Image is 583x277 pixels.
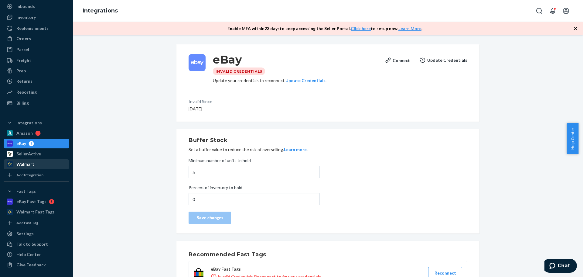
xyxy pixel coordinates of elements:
[4,219,69,227] a: Add Fast Tag
[16,57,31,64] div: Freight
[4,159,69,169] a: Walmart
[4,229,69,239] a: Settings
[351,26,371,31] a: Click here
[189,158,251,166] span: Minimum number of units to hold
[4,171,69,179] a: Add Integration
[4,128,69,138] a: Amazon
[189,106,212,112] p: [DATE]
[4,207,69,217] a: Walmart Fast Tags
[189,147,467,153] p: Set a buffer value to reduce the risk of overselling. .
[420,54,467,66] button: Update Credentials
[4,87,69,97] a: Reporting
[16,14,36,20] div: Inventory
[4,260,69,270] button: Give Feedback
[16,241,48,247] div: Talk to Support
[189,136,467,144] h2: Buffer Stock
[4,66,69,76] a: Prep
[285,78,326,84] button: Update Credentials
[16,161,34,167] div: Walmart
[533,5,545,17] button: Open Search Box
[16,262,46,268] div: Give Feedback
[4,34,69,43] a: Orders
[16,220,38,225] div: Add Fast Tag
[189,185,242,193] span: Percent of inventory to hold
[16,140,26,147] div: eBay
[189,166,320,178] input: Minimum number of units to hold
[16,78,32,84] div: Returns
[4,2,69,11] a: Inbounds
[211,266,241,272] strong: eBay Fast Tags
[16,25,49,31] div: Replenishments
[4,23,69,33] a: Replenishments
[4,56,69,65] a: Freight
[547,5,559,17] button: Open notifications
[16,209,55,215] div: Walmart Fast Tags
[213,78,380,84] div: Update your credentials to reconnect. .
[16,231,34,237] div: Settings
[213,54,380,65] h3: eBay
[567,123,578,154] button: Help Center
[16,199,46,205] div: eBay Fast Tags
[16,251,41,258] div: Help Center
[227,26,422,32] p: Enable MFA within 23 days to keep accessing the Seller Portal. to setup now. .
[4,98,69,108] a: Billing
[4,239,69,249] button: Talk to Support
[16,130,33,136] div: Amazon
[4,139,69,148] a: eBay
[83,7,118,14] a: Integrations
[560,5,572,17] button: Open account menu
[189,212,231,224] button: Save changes
[16,47,29,53] div: Parcel
[16,188,36,194] div: Fast Tags
[16,89,37,95] div: Reporting
[4,118,69,128] button: Integrations
[78,2,123,20] ol: breadcrumbs
[4,149,69,159] a: SellerActive
[4,186,69,196] button: Fast Tags
[16,120,42,126] div: Integrations
[398,26,421,31] a: Learn More
[4,197,69,206] a: eBay Fast Tags
[4,12,69,22] a: Inventory
[385,57,410,64] div: Connect
[284,147,307,153] button: Learn more
[16,151,41,157] div: SellerActive
[4,250,69,259] a: Help Center
[16,68,26,74] div: Prep
[189,99,212,105] p: Invalid Since
[194,215,226,221] div: Save changes
[189,193,320,205] input: Percent of inventory to hold
[16,3,35,9] div: Inbounds
[4,76,69,86] a: Returns
[544,259,577,274] iframe: Opens a widget where you can chat to one of our agents
[16,172,43,178] div: Add Integration
[16,100,29,106] div: Billing
[385,54,410,66] button: Connect
[189,251,467,258] h2: Recommended Fast Tags
[213,68,265,75] div: Invalid Credentials
[4,45,69,54] a: Parcel
[16,36,31,42] div: Orders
